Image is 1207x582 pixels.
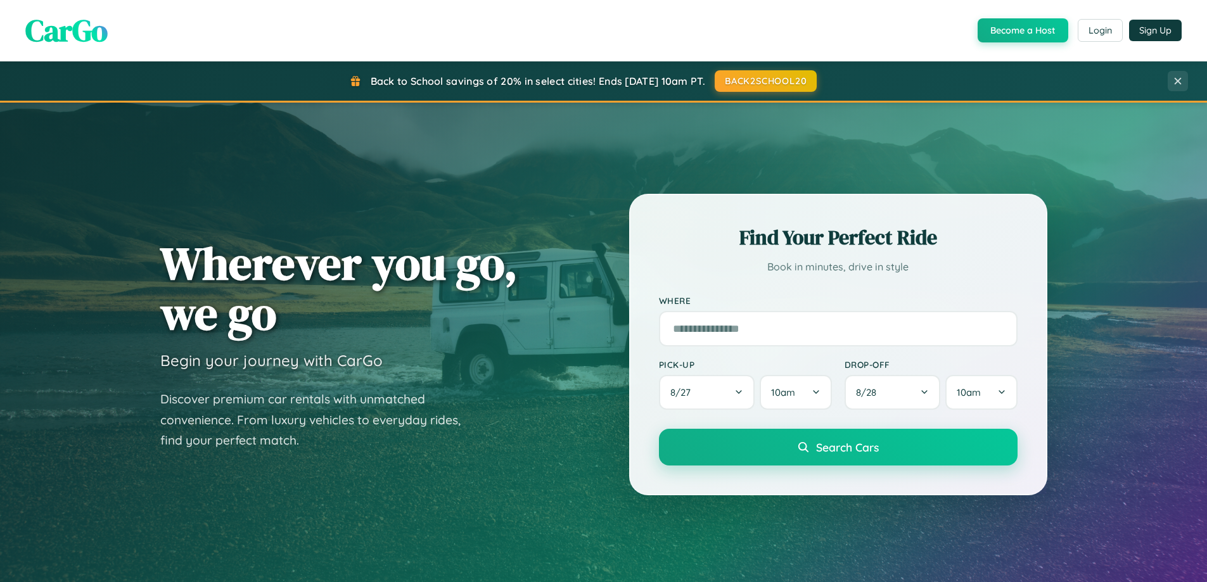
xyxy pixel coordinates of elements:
span: 8 / 27 [670,386,697,398]
button: Login [1078,19,1123,42]
button: Sign Up [1129,20,1182,41]
button: 8/27 [659,375,755,410]
button: Search Cars [659,429,1018,465]
button: 8/28 [845,375,941,410]
button: BACK2SCHOOL20 [715,70,817,92]
label: Pick-up [659,359,832,370]
span: 10am [957,386,981,398]
h3: Begin your journey with CarGo [160,351,383,370]
span: 10am [771,386,795,398]
h1: Wherever you go, we go [160,238,518,338]
span: Back to School savings of 20% in select cities! Ends [DATE] 10am PT. [371,75,705,87]
button: 10am [945,375,1017,410]
button: Become a Host [978,18,1068,42]
label: Where [659,295,1018,306]
span: 8 / 28 [856,386,883,398]
p: Book in minutes, drive in style [659,258,1018,276]
span: CarGo [25,9,108,51]
span: Search Cars [816,440,879,454]
h2: Find Your Perfect Ride [659,224,1018,251]
p: Discover premium car rentals with unmatched convenience. From luxury vehicles to everyday rides, ... [160,389,477,451]
button: 10am [760,375,831,410]
label: Drop-off [845,359,1018,370]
